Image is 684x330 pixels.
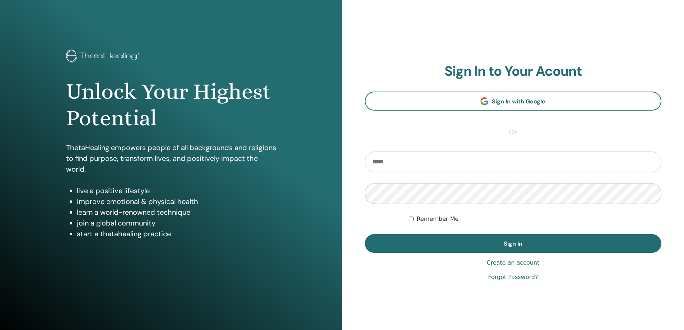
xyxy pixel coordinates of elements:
h2: Sign In to Your Acount [365,63,662,80]
a: Forgot Password? [488,273,538,282]
h1: Unlock Your Highest Potential [66,78,276,132]
li: learn a world-renowned technique [77,207,276,218]
span: Sign In with Google [492,98,545,105]
li: start a thetahealing practice [77,228,276,239]
span: Sign In [504,240,522,247]
p: ThetaHealing empowers people of all backgrounds and religions to find purpose, transform lives, a... [66,142,276,175]
label: Remember Me [417,215,459,223]
div: Keep me authenticated indefinitely or until I manually logout [409,215,661,223]
li: live a positive lifestyle [77,185,276,196]
span: or [506,128,521,136]
button: Sign In [365,234,662,253]
li: improve emotional & physical health [77,196,276,207]
li: join a global community [77,218,276,228]
a: Sign In with Google [365,92,662,111]
a: Create an account [487,259,539,267]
